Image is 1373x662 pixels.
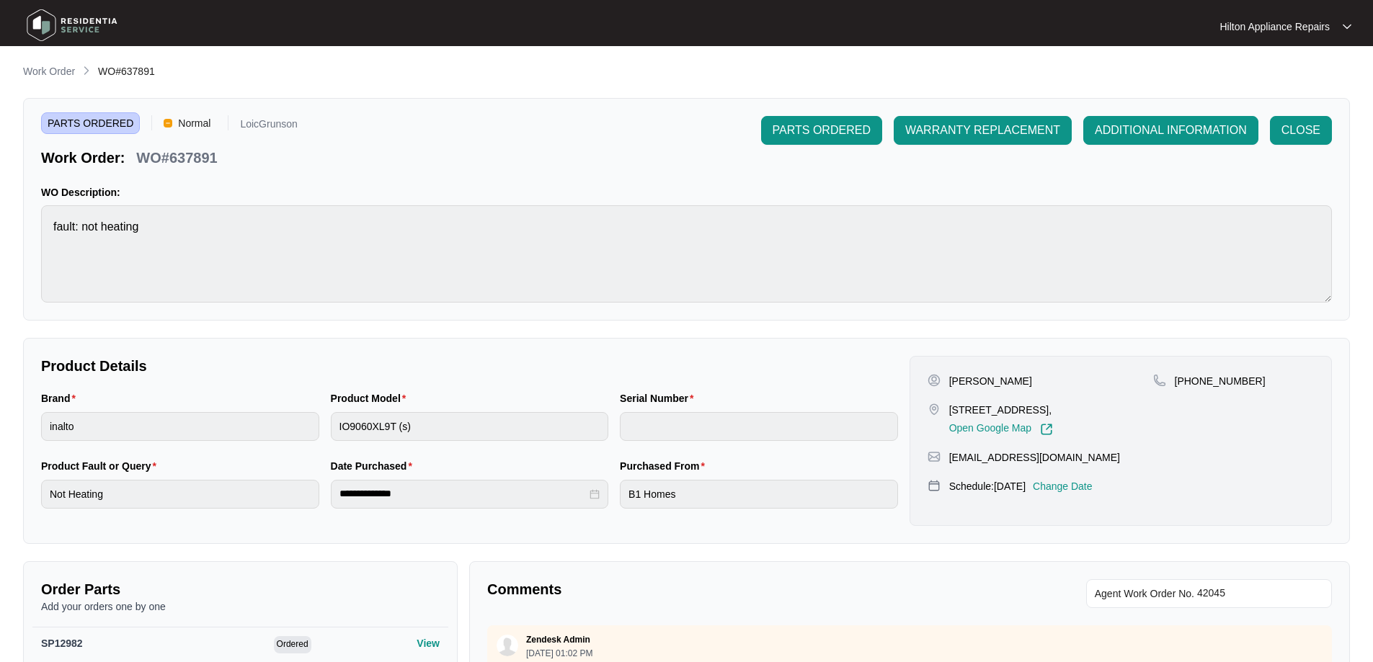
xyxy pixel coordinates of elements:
label: Date Purchased [331,459,418,473]
label: Product Model [331,391,412,406]
p: [DATE] 01:02 PM [526,649,592,658]
label: Serial Number [620,391,699,406]
input: Add Agent Work Order No. [1197,585,1323,602]
img: chevron-right [81,65,92,76]
p: [EMAIL_ADDRESS][DOMAIN_NAME] [949,450,1120,465]
img: dropdown arrow [1343,23,1351,30]
button: WARRANTY REPLACEMENT [894,116,1072,145]
img: Link-External [1040,423,1053,436]
button: PARTS ORDERED [761,116,882,145]
span: Agent Work Order No. [1095,585,1194,602]
span: WARRANTY REPLACEMENT [905,122,1060,139]
p: Comments [487,579,899,599]
p: [PHONE_NUMBER] [1175,374,1266,388]
p: Zendesk Admin [526,634,590,645]
input: Product Fault or Query [41,480,319,509]
p: Product Details [41,356,898,376]
img: user.svg [497,635,518,656]
p: Schedule: [DATE] [949,479,1026,493]
span: ADDITIONAL INFORMATION [1095,122,1247,139]
button: ADDITIONAL INFORMATION [1083,116,1258,145]
img: residentia service logo [22,4,123,47]
input: Date Purchased [339,486,587,501]
p: Work Order: [41,148,125,168]
a: Open Google Map [949,423,1053,436]
input: Product Model [331,412,609,441]
span: PARTS ORDERED [41,112,140,134]
input: Purchased From [620,480,898,509]
span: PARTS ORDERED [773,122,871,139]
label: Purchased From [620,459,711,473]
p: LoicGrunson [240,119,297,134]
p: WO Description: [41,185,1332,200]
p: [STREET_ADDRESS], [949,403,1053,417]
button: CLOSE [1270,116,1332,145]
input: Brand [41,412,319,441]
img: map-pin [928,450,941,463]
label: Product Fault or Query [41,459,162,473]
p: Change Date [1033,479,1093,493]
a: Work Order [20,64,78,80]
img: user-pin [928,374,941,387]
label: Brand [41,391,81,406]
p: Order Parts [41,579,440,599]
p: WO#637891 [136,148,217,168]
span: Normal [172,112,216,134]
img: map-pin [1153,374,1166,387]
img: map-pin [928,479,941,492]
span: SP12982 [41,638,83,649]
input: Serial Number [620,412,898,441]
p: Hilton Appliance Repairs [1219,19,1330,34]
p: View [417,636,440,650]
img: map-pin [928,403,941,416]
img: Vercel Logo [164,119,172,128]
p: [PERSON_NAME] [949,374,1032,388]
span: CLOSE [1281,122,1320,139]
textarea: fault: not heating [41,205,1332,303]
span: Ordered [274,636,311,653]
span: WO#637891 [98,66,155,77]
p: Work Order [23,64,75,79]
p: Add your orders one by one [41,599,440,614]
